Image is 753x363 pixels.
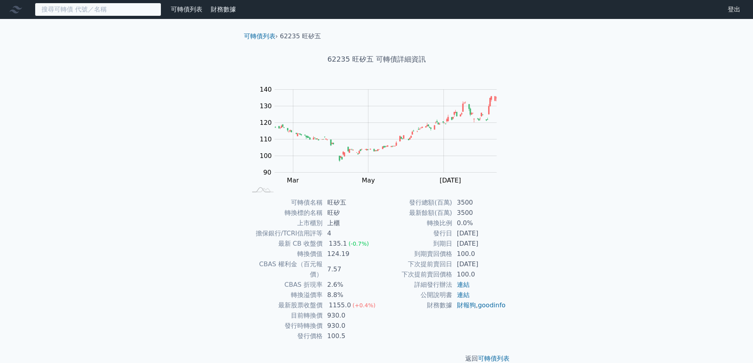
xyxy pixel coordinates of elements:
[238,54,516,65] h1: 62235 旺矽五 可轉債詳細資訊
[247,300,323,310] td: 最新股票收盤價
[247,249,323,259] td: 轉換價值
[377,208,452,218] td: 最新餘額(百萬)
[247,228,323,239] td: 擔保銀行/TCRI信用評等
[247,218,323,228] td: 上市櫃別
[323,280,377,290] td: 2.6%
[323,331,377,341] td: 100.5
[377,259,452,269] td: 下次提前賣回日
[260,135,272,143] tspan: 110
[256,86,509,200] g: Chart
[377,239,452,249] td: 到期日
[349,241,369,247] span: (-0.7%)
[452,259,506,269] td: [DATE]
[362,177,375,184] tspan: May
[327,300,353,310] div: 1155.0
[452,249,506,259] td: 100.0
[452,208,506,218] td: 3500
[452,228,506,239] td: [DATE]
[247,321,323,331] td: 發行時轉換價
[452,197,506,208] td: 3500
[327,239,349,249] div: 135.1
[377,280,452,290] td: 詳細發行辦法
[452,300,506,310] td: ,
[323,197,377,208] td: 旺矽五
[260,152,272,160] tspan: 100
[323,208,377,218] td: 旺矽
[211,6,236,13] a: 財務數據
[247,197,323,208] td: 可轉債名稱
[457,281,470,288] a: 連結
[323,290,377,300] td: 8.8%
[260,86,272,93] tspan: 140
[377,228,452,239] td: 發行日
[247,239,323,249] td: 最新 CB 收盤價
[287,177,299,184] tspan: Mar
[377,249,452,259] td: 到期賣回價格
[377,300,452,310] td: 財務數據
[478,301,506,309] a: goodinfo
[440,177,461,184] tspan: [DATE]
[323,321,377,331] td: 930.0
[457,291,470,299] a: 連結
[244,32,278,41] li: ›
[353,302,376,308] span: (+0.4%)
[721,3,747,16] a: 登出
[260,102,272,110] tspan: 130
[377,218,452,228] td: 轉換比例
[377,197,452,208] td: 發行總額(百萬)
[247,259,323,280] td: CBAS 權利金（百元報價）
[377,269,452,280] td: 下次提前賣回價格
[323,259,377,280] td: 7.57
[323,218,377,228] td: 上櫃
[247,208,323,218] td: 轉換標的名稱
[457,301,476,309] a: 財報狗
[452,239,506,249] td: [DATE]
[478,355,510,362] a: 可轉債列表
[377,290,452,300] td: 公開說明書
[323,310,377,321] td: 930.0
[247,310,323,321] td: 目前轉換價
[452,218,506,228] td: 0.0%
[244,32,276,40] a: 可轉債列表
[171,6,202,13] a: 可轉債列表
[323,228,377,239] td: 4
[260,119,272,126] tspan: 120
[323,249,377,259] td: 124.19
[247,280,323,290] td: CBAS 折現率
[247,331,323,341] td: 發行價格
[280,32,321,41] li: 62235 旺矽五
[452,269,506,280] td: 100.0
[247,290,323,300] td: 轉換溢價率
[35,3,161,16] input: 搜尋可轉債 代號／名稱
[263,169,271,176] tspan: 90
